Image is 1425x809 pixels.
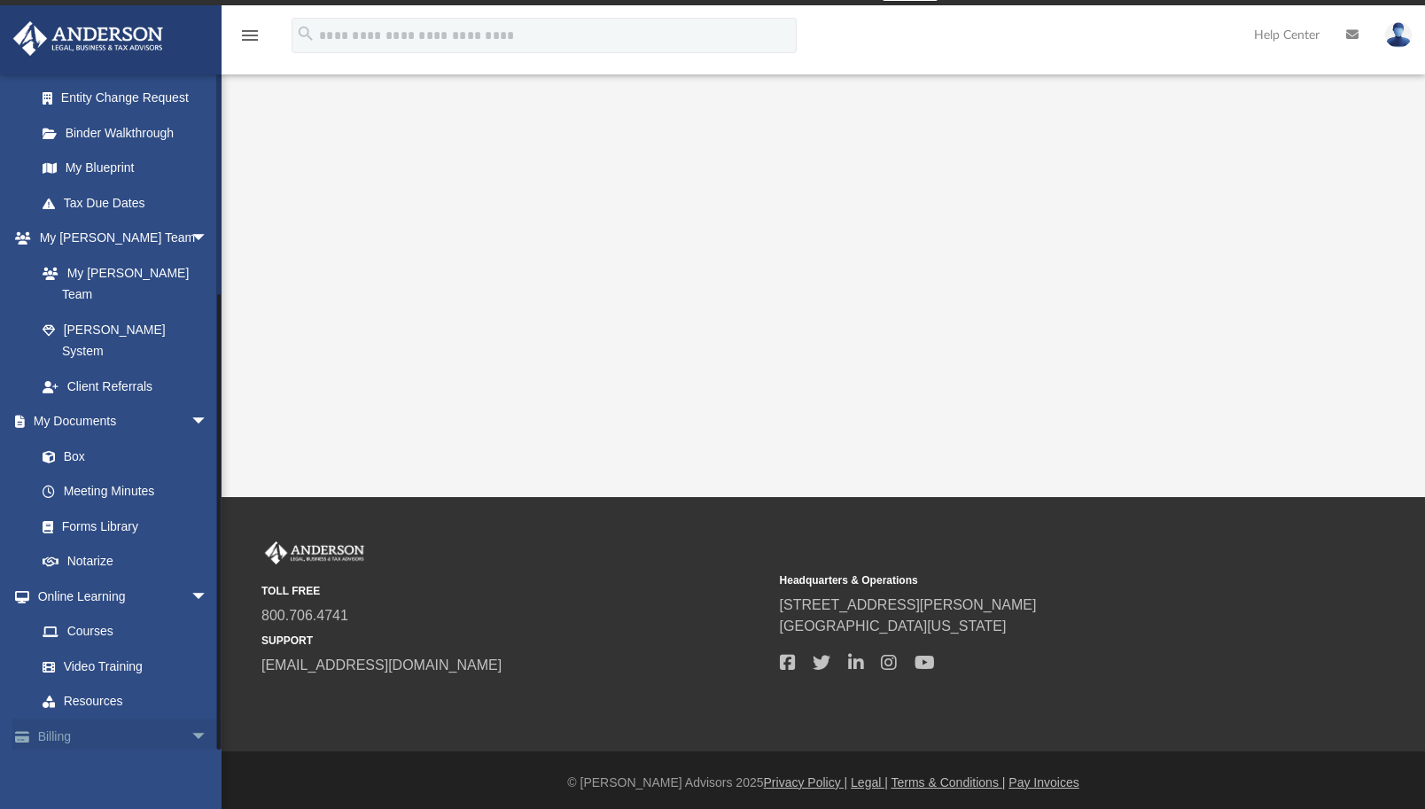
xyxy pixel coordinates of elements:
a: [PERSON_NAME] System [25,312,226,369]
small: TOLL FREE [261,583,767,599]
span: arrow_drop_down [191,404,226,440]
a: Entity Change Request [25,81,235,116]
a: Privacy Policy | [764,775,848,790]
a: Client Referrals [25,369,226,404]
i: search [296,24,315,43]
img: Anderson Advisors Platinum Portal [8,21,168,56]
a: Meeting Minutes [25,474,226,510]
a: 800.706.4741 [261,608,348,623]
a: Tax Due Dates [25,185,235,221]
div: © [PERSON_NAME] Advisors 2025 [222,774,1425,792]
span: arrow_drop_down [191,221,226,257]
a: Resources [25,684,226,720]
small: Headquarters & Operations [780,572,1286,588]
i: menu [239,25,261,46]
span: arrow_drop_down [191,719,226,755]
a: [STREET_ADDRESS][PERSON_NAME] [780,597,1037,612]
a: Billingarrow_drop_down [12,719,235,754]
a: [EMAIL_ADDRESS][DOMAIN_NAME] [261,657,502,673]
a: menu [239,34,261,46]
img: User Pic [1385,22,1412,48]
a: Terms & Conditions | [892,775,1006,790]
img: Anderson Advisors Platinum Portal [261,541,368,564]
a: My [PERSON_NAME] Team [25,255,217,312]
a: Box [25,439,217,474]
a: Video Training [25,649,217,684]
a: Pay Invoices [1008,775,1078,790]
a: Binder Walkthrough [25,115,235,151]
a: Online Learningarrow_drop_down [12,579,226,614]
a: My [PERSON_NAME] Teamarrow_drop_down [12,221,226,256]
span: arrow_drop_down [191,579,226,615]
a: My Blueprint [25,151,226,186]
small: SUPPORT [261,633,767,649]
a: Legal | [851,775,888,790]
a: Notarize [25,544,226,580]
a: Courses [25,614,226,650]
a: My Documentsarrow_drop_down [12,404,226,440]
a: Forms Library [25,509,217,544]
a: [GEOGRAPHIC_DATA][US_STATE] [780,618,1007,634]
